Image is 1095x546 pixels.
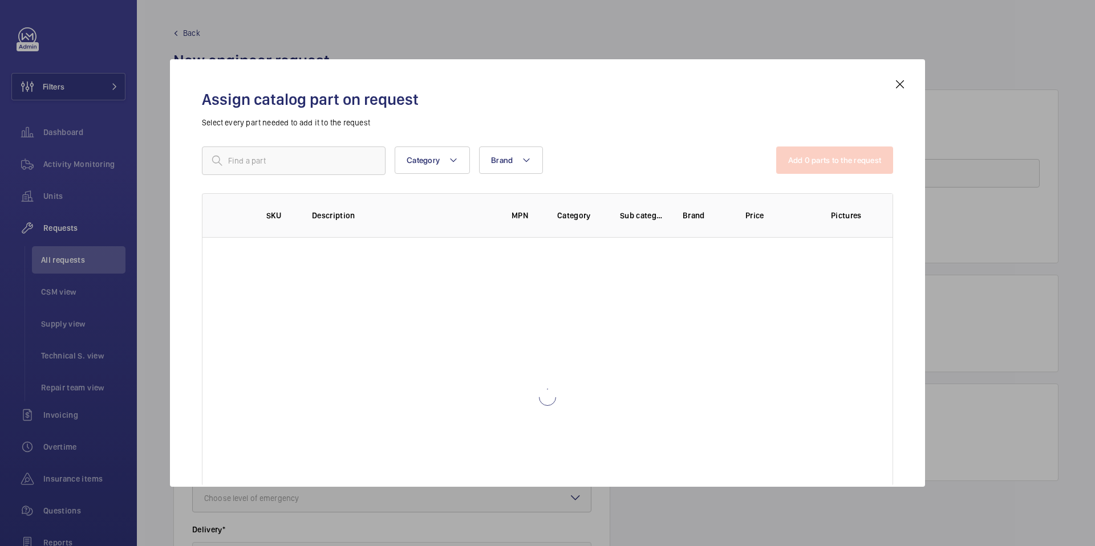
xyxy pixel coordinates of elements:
button: Brand [479,146,543,174]
button: Category [395,146,470,174]
p: Brand [683,210,727,221]
p: Pictures [831,210,875,221]
p: Select every part needed to add it to the request [202,117,893,128]
h2: Assign catalog part on request [202,89,893,110]
p: SKU [266,210,294,221]
span: Category [407,156,440,165]
input: Find a part [202,146,386,175]
p: Category [557,210,602,221]
p: Sub category [620,210,664,221]
p: Description [312,210,493,221]
button: Add 0 parts to the request [776,146,894,174]
p: Price [745,210,813,221]
p: MPN [512,210,539,221]
span: Brand [491,156,513,165]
